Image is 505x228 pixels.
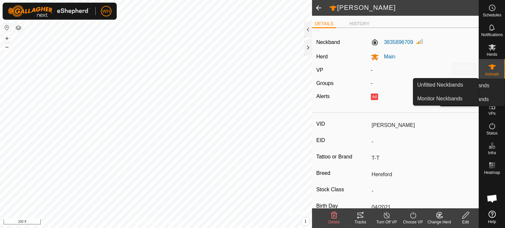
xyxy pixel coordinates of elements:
[371,67,373,73] app-display-virtual-paddock-transition: -
[416,37,424,45] img: Signal strength
[312,20,336,28] li: DETAILS
[316,202,369,210] label: Birth Day
[14,24,22,32] button: Map Layers
[347,219,373,225] div: Tracks
[329,4,479,12] h2: [PERSON_NAME]
[487,52,497,56] span: Herds
[482,189,502,208] div: Open chat
[371,93,378,100] button: Ad
[486,131,497,135] span: Status
[3,43,11,51] button: –
[417,81,463,89] span: Unfitted Neckbands
[484,171,500,175] span: Heatmap
[102,8,110,15] span: WH
[316,93,330,99] label: Alerts
[426,219,452,225] div: Change Herd
[302,218,309,225] button: i
[162,219,182,225] a: Contact Us
[481,33,503,37] span: Notifications
[371,38,413,46] label: 3835896709
[316,38,340,46] label: Neckband
[417,95,463,103] span: Monitor Neckbands
[488,220,496,224] span: Help
[483,13,501,17] span: Schedules
[3,34,11,42] button: +
[316,153,369,161] label: Tattoo or Brand
[328,220,340,224] span: Delete
[316,169,369,177] label: Breed
[3,24,11,31] button: Reset Map
[373,219,400,225] div: Turn Off VP
[316,80,333,86] label: Groups
[488,112,495,115] span: VPs
[413,92,478,105] a: Monitor Neckbands
[130,219,155,225] a: Privacy Policy
[488,151,496,155] span: Infra
[368,79,477,87] div: -
[316,67,323,73] label: VP
[8,5,90,17] img: Gallagher Logo
[400,219,426,225] div: Choose VP
[452,219,479,225] div: Edit
[347,20,372,27] li: HISTORY
[316,136,369,145] label: EID
[485,72,499,76] span: Animals
[316,54,328,59] label: Herd
[305,218,306,224] span: i
[316,185,369,194] label: Stock Class
[413,78,478,92] a: Unfitted Neckbands
[479,208,505,226] a: Help
[379,54,396,59] span: Main
[316,120,369,128] label: VID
